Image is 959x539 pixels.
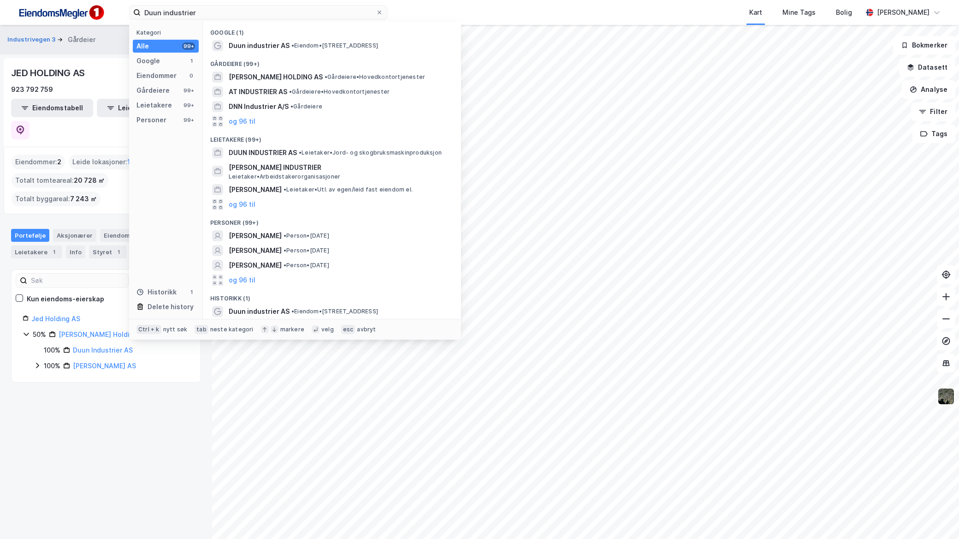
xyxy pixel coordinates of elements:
div: Personer [136,114,166,126]
span: Person • [DATE] [284,232,329,240]
div: Aksjonærer [53,229,96,242]
div: Leietakere (99+) [203,129,461,145]
span: [PERSON_NAME] HOLDING AS [229,72,323,83]
input: Søk [27,274,128,287]
span: [PERSON_NAME] INDUSTRIER [229,162,450,173]
div: Google [136,55,160,66]
div: Historikk (1) [203,287,461,304]
div: Delete history [148,301,194,312]
span: AT INDUSTRIER AS [229,86,287,97]
div: 1 [114,247,123,257]
div: Styret [89,246,127,258]
span: • [291,308,294,315]
div: Info [66,246,85,258]
div: 100% [44,345,60,356]
span: Gårdeiere [290,103,322,110]
div: Kontrollprogram for chat [913,495,959,539]
div: Alle [136,41,149,52]
div: 0 [188,72,195,79]
div: Totalt tomteareal : [12,173,108,188]
span: Gårdeiere • Hovedkontortjenester [325,73,425,81]
button: Eiendomstabell [11,99,93,117]
div: Mine Tags [782,7,816,18]
span: • [299,149,302,156]
span: Duun industrier AS [229,40,290,51]
button: og 96 til [229,275,255,286]
div: Portefølje [11,229,49,242]
iframe: Chat Widget [913,495,959,539]
span: Leietaker • Utl. av egen/leid fast eiendom el. [284,186,413,193]
span: 1 [127,156,130,168]
span: Person • [DATE] [284,262,329,269]
div: 1 [49,247,59,257]
div: Kart [749,7,762,18]
div: Kategori [136,29,199,36]
img: F4PB6Px+NJ5v8B7XTbfpPpyloAAAAASUVORK5CYII= [15,2,107,23]
div: [PERSON_NAME] [877,7,929,18]
div: Leide lokasjoner : [69,155,134,169]
span: 2 [57,156,61,168]
div: Historikk [136,287,177,298]
span: • [284,186,286,193]
div: avbryt [357,326,376,333]
div: Gårdeiere [136,85,170,96]
span: 20 728 ㎡ [74,175,105,186]
div: nytt søk [163,326,188,333]
div: Bolig [836,7,852,18]
button: Tags [912,125,955,143]
img: 9k= [937,388,955,405]
a: [PERSON_NAME] AS [73,362,136,370]
div: JED HOLDING AS [11,66,87,80]
span: Leietaker • Arbeidstakerorganisasjoner [229,173,340,180]
div: 923 792 759 [11,84,53,95]
span: DNN Industrier A/S [229,101,289,112]
div: tab [195,325,208,334]
input: Søk på adresse, matrikkel, gårdeiere, leietakere eller personer [141,6,376,19]
div: esc [341,325,355,334]
span: Person • [DATE] [284,247,329,254]
div: Eiendommer : [12,155,65,169]
button: Datasett [899,58,955,77]
div: Ctrl + k [136,325,161,334]
span: • [289,88,292,95]
a: Duun Industrier AS [73,346,133,354]
div: neste kategori [210,326,254,333]
span: • [325,73,327,80]
div: Leietakere [136,100,172,111]
div: Leietakere [11,246,62,258]
a: [PERSON_NAME] Holding AS [59,330,148,338]
span: Leietaker • Jord- og skogbruksmaskinproduksjon [299,149,442,156]
div: 100% [44,360,60,371]
button: Industrivegen 3 [7,35,57,44]
a: Jed Holding AS [31,315,80,323]
div: Google (1) [203,22,461,38]
div: 99+ [182,87,195,94]
span: • [291,42,294,49]
span: Duun industrier AS [229,306,290,317]
div: 1 [188,57,195,65]
div: 1 [188,288,195,296]
div: markere [280,326,304,333]
div: Gårdeier [68,34,95,45]
div: Eiendommer [100,229,157,242]
button: Filter [911,102,955,121]
span: • [290,103,293,110]
span: • [284,262,286,269]
span: [PERSON_NAME] [229,230,282,241]
span: [PERSON_NAME] [229,260,282,271]
div: Personer (99+) [203,212,461,228]
span: • [284,247,286,254]
span: [PERSON_NAME] [229,245,282,256]
div: 99+ [182,116,195,124]
div: Kun eiendoms-eierskap [27,293,104,305]
button: Analyse [902,80,955,99]
div: Gårdeiere (99+) [203,53,461,70]
span: 7 243 ㎡ [70,193,97,204]
button: Leietakertabell [97,99,179,117]
div: velg [321,326,334,333]
span: Eiendom • [STREET_ADDRESS] [291,308,378,315]
div: Totalt byggareal : [12,192,101,206]
span: • [284,232,286,239]
span: [PERSON_NAME] [229,184,282,195]
button: Bokmerker [893,36,955,54]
